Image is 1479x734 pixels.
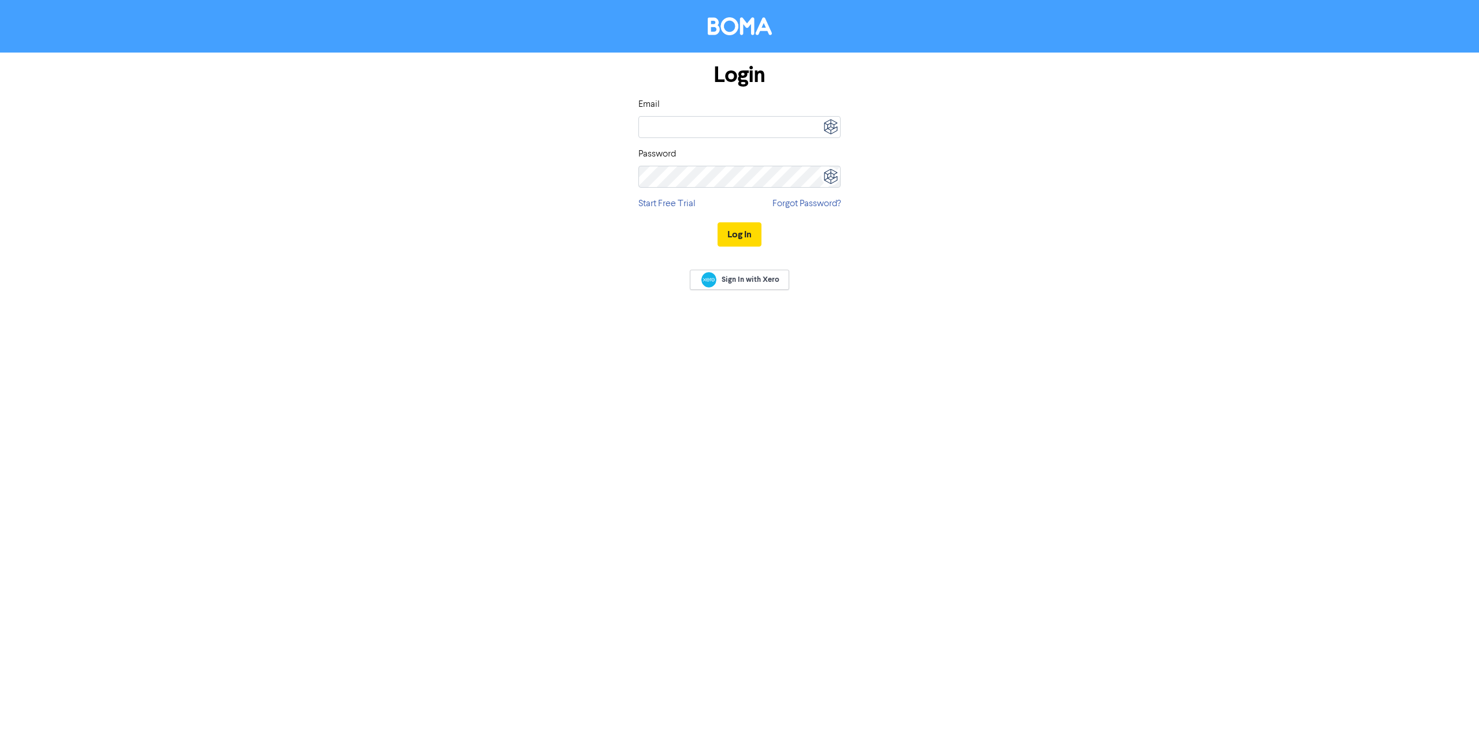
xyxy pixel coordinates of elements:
[638,147,676,161] label: Password
[722,274,779,285] span: Sign In with Xero
[638,197,696,211] a: Start Free Trial
[772,197,841,211] a: Forgot Password?
[701,272,716,288] img: Xero logo
[708,17,772,35] img: BOMA Logo
[638,62,841,88] h1: Login
[718,222,761,247] button: Log In
[690,270,789,290] a: Sign In with Xero
[638,98,660,111] label: Email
